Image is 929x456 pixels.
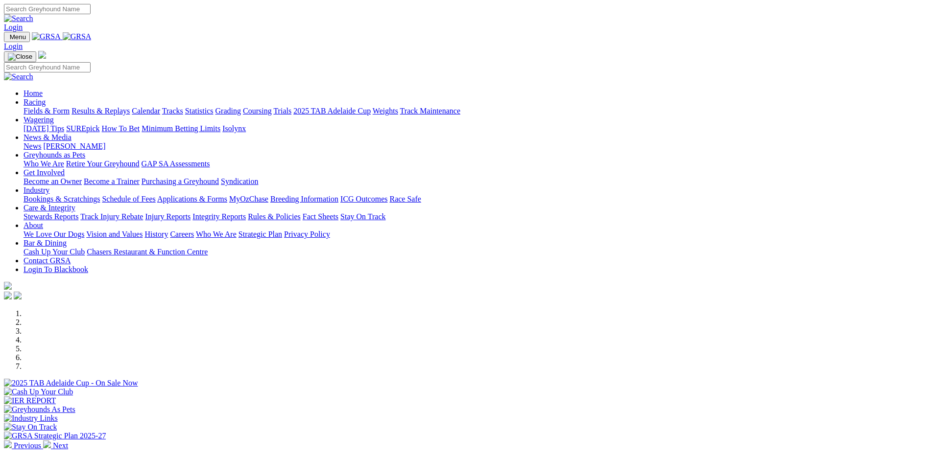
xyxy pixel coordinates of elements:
[24,230,84,238] a: We Love Our Dogs
[24,89,43,97] a: Home
[24,142,925,151] div: News & Media
[145,212,191,221] a: Injury Reports
[4,379,138,388] img: 2025 TAB Adelaide Cup - On Sale Now
[157,195,227,203] a: Applications & Forms
[293,107,371,115] a: 2025 TAB Adelaide Cup
[4,414,58,423] img: Industry Links
[4,441,43,450] a: Previous
[4,14,33,23] img: Search
[340,195,387,203] a: ICG Outcomes
[303,212,338,221] a: Fact Sheets
[373,107,398,115] a: Weights
[24,265,88,274] a: Login To Blackbook
[222,124,246,133] a: Isolynx
[24,168,65,177] a: Get Involved
[4,42,23,50] a: Login
[53,441,68,450] span: Next
[102,195,155,203] a: Schedule of Fees
[63,32,92,41] img: GRSA
[142,124,220,133] a: Minimum Betting Limits
[24,98,46,106] a: Racing
[24,248,925,256] div: Bar & Dining
[38,51,46,59] img: logo-grsa-white.png
[24,204,75,212] a: Care & Integrity
[32,32,61,41] img: GRSA
[4,51,36,62] button: Toggle navigation
[229,195,268,203] a: MyOzChase
[238,230,282,238] a: Strategic Plan
[24,160,64,168] a: Who We Are
[4,292,12,299] img: facebook.svg
[132,107,160,115] a: Calendar
[4,405,75,414] img: Greyhounds As Pets
[86,230,143,238] a: Vision and Values
[24,133,71,141] a: News & Media
[389,195,421,203] a: Race Safe
[87,248,208,256] a: Chasers Restaurant & Function Centre
[14,292,22,299] img: twitter.svg
[24,195,925,204] div: Industry
[24,239,67,247] a: Bar & Dining
[142,160,210,168] a: GAP SA Assessments
[80,212,143,221] a: Track Injury Rebate
[215,107,241,115] a: Grading
[43,142,105,150] a: [PERSON_NAME]
[24,107,925,115] div: Racing
[243,107,272,115] a: Coursing
[102,124,140,133] a: How To Bet
[4,423,57,432] img: Stay On Track
[84,177,140,185] a: Become a Trainer
[24,195,100,203] a: Bookings & Scratchings
[24,115,54,124] a: Wagering
[162,107,183,115] a: Tracks
[4,23,23,31] a: Login
[8,53,32,61] img: Close
[24,212,925,221] div: Care & Integrity
[185,107,214,115] a: Statistics
[24,177,925,186] div: Get Involved
[4,396,56,405] img: IER REPORT
[4,72,33,81] img: Search
[24,177,82,185] a: Become an Owner
[4,440,12,448] img: chevron-left-pager-white.svg
[24,151,85,159] a: Greyhounds as Pets
[66,160,140,168] a: Retire Your Greyhound
[4,282,12,290] img: logo-grsa-white.png
[24,124,925,133] div: Wagering
[144,230,168,238] a: History
[24,230,925,239] div: About
[24,142,41,150] a: News
[24,212,78,221] a: Stewards Reports
[273,107,291,115] a: Trials
[24,221,43,229] a: About
[170,230,194,238] a: Careers
[142,177,219,185] a: Purchasing a Greyhound
[10,33,26,41] span: Menu
[24,160,925,168] div: Greyhounds as Pets
[24,256,71,265] a: Contact GRSA
[24,107,70,115] a: Fields & Form
[14,441,41,450] span: Previous
[270,195,338,203] a: Breeding Information
[4,388,73,396] img: Cash Up Your Club
[24,248,85,256] a: Cash Up Your Club
[4,32,30,42] button: Toggle navigation
[24,124,64,133] a: [DATE] Tips
[192,212,246,221] a: Integrity Reports
[71,107,130,115] a: Results & Replays
[400,107,460,115] a: Track Maintenance
[43,440,51,448] img: chevron-right-pager-white.svg
[221,177,258,185] a: Syndication
[4,4,91,14] input: Search
[43,441,68,450] a: Next
[4,62,91,72] input: Search
[24,186,49,194] a: Industry
[4,432,106,440] img: GRSA Strategic Plan 2025-27
[340,212,385,221] a: Stay On Track
[284,230,330,238] a: Privacy Policy
[196,230,237,238] a: Who We Are
[66,124,99,133] a: SUREpick
[248,212,301,221] a: Rules & Policies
